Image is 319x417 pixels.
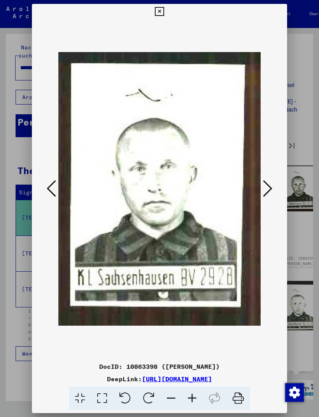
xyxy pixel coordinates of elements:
[285,383,303,401] div: Zustimmung ändern
[32,374,287,384] div: DeepLink:
[32,362,287,371] div: DocID: 10863398 ([PERSON_NAME])
[285,383,304,402] img: Zustimmung ändern
[58,19,261,359] img: 001.jpg
[142,375,212,383] a: [URL][DOMAIN_NAME]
